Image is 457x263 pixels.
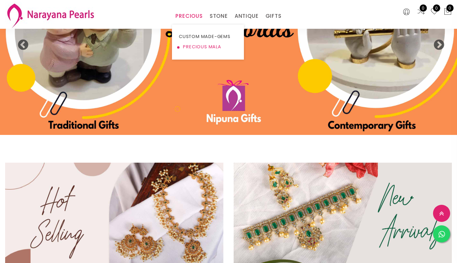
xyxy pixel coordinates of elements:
[433,39,440,46] button: Next
[433,4,440,12] span: 0
[17,39,24,46] button: Previous
[265,11,282,21] a: GIFTS
[235,11,259,21] a: ANTIQUE
[430,8,439,16] a: 0
[175,11,202,21] a: PRECIOUS
[210,11,228,21] a: STONE
[179,42,237,52] a: PRECIOUS MALA
[417,8,425,16] a: 0
[444,8,452,16] button: 0
[446,4,454,12] span: 0
[420,4,427,12] span: 0
[179,32,237,42] a: CUSTOM MADE-GEMS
